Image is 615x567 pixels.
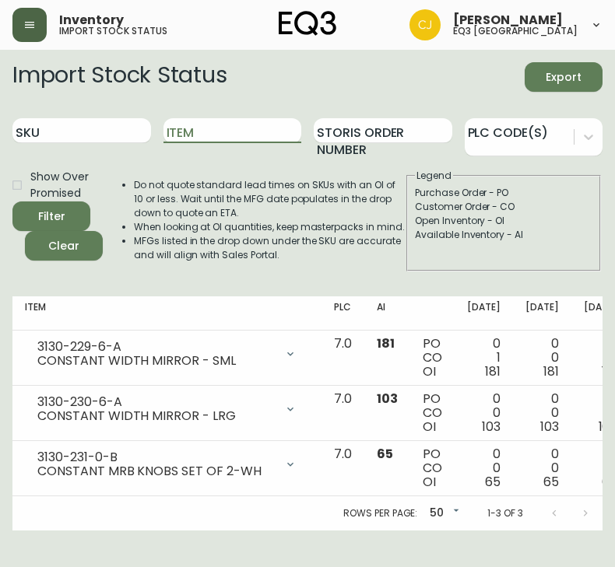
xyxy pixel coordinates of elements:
[423,337,442,379] div: PO CO
[59,14,124,26] span: Inventory
[423,418,436,436] span: OI
[25,337,309,371] div: 3130-229-6-ACONSTANT WIDTH MIRROR - SML
[482,418,501,436] span: 103
[134,220,405,234] li: When looking at OI quantities, keep masterpacks in mind.
[37,450,275,464] div: 3130-231-0-B
[12,62,227,92] h2: Import Stock Status
[37,354,275,368] div: CONSTANT WIDTH MIRROR - SML
[455,296,513,331] th: [DATE]
[377,445,393,463] span: 65
[59,26,167,36] h5: import stock status
[467,392,501,434] div: 0 0
[25,392,309,426] div: 3130-230-6-ACONSTANT WIDTH MIRROR - LRG
[467,337,501,379] div: 0 1
[423,501,462,527] div: 50
[415,214,592,228] div: Open Inventory - OI
[485,362,501,380] span: 181
[525,447,559,489] div: 0 0
[409,9,441,40] img: 7836c8950ad67d536e8437018b5c2533
[30,169,90,201] span: Show Over Promised
[513,296,571,331] th: [DATE]
[537,68,590,87] span: Export
[525,62,603,92] button: Export
[134,178,405,220] li: Do not quote standard lead times on SKUs with an OI of 10 or less. Wait until the MFG date popula...
[525,337,559,379] div: 0 0
[12,201,90,231] button: Filter
[453,14,563,26] span: [PERSON_NAME]
[364,296,410,331] th: AI
[525,392,559,434] div: 0 0
[343,506,417,520] p: Rows per page:
[423,473,436,491] span: OI
[487,506,523,520] p: 1-3 of 3
[543,362,559,380] span: 181
[134,234,405,262] li: MFGs listed in the drop down under the SKU are accurate and will align with Sales Portal.
[322,331,364,386] td: 7.0
[423,447,442,489] div: PO CO
[377,390,398,408] span: 103
[25,447,309,481] div: 3130-231-0-BCONSTANT MRB KNOBS SET OF 2-WH
[37,236,90,256] span: Clear
[485,473,501,491] span: 65
[37,340,275,354] div: 3130-229-6-A
[377,334,395,352] span: 181
[37,409,275,423] div: CONSTANT WIDTH MIRROR - LRG
[415,228,592,242] div: Available Inventory - AI
[543,473,559,491] span: 65
[12,296,322,331] th: Item
[322,296,364,331] th: PLC
[415,169,453,183] legend: Legend
[415,200,592,214] div: Customer Order - CO
[415,186,592,200] div: Purchase Order - PO
[423,362,436,380] span: OI
[279,11,336,36] img: logo
[322,386,364,441] td: 7.0
[25,231,103,261] button: Clear
[423,392,442,434] div: PO CO
[37,395,275,409] div: 3130-230-6-A
[322,441,364,496] td: 7.0
[37,464,275,478] div: CONSTANT MRB KNOBS SET OF 2-WH
[540,418,559,436] span: 103
[453,26,578,36] h5: eq3 [GEOGRAPHIC_DATA]
[467,447,501,489] div: 0 0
